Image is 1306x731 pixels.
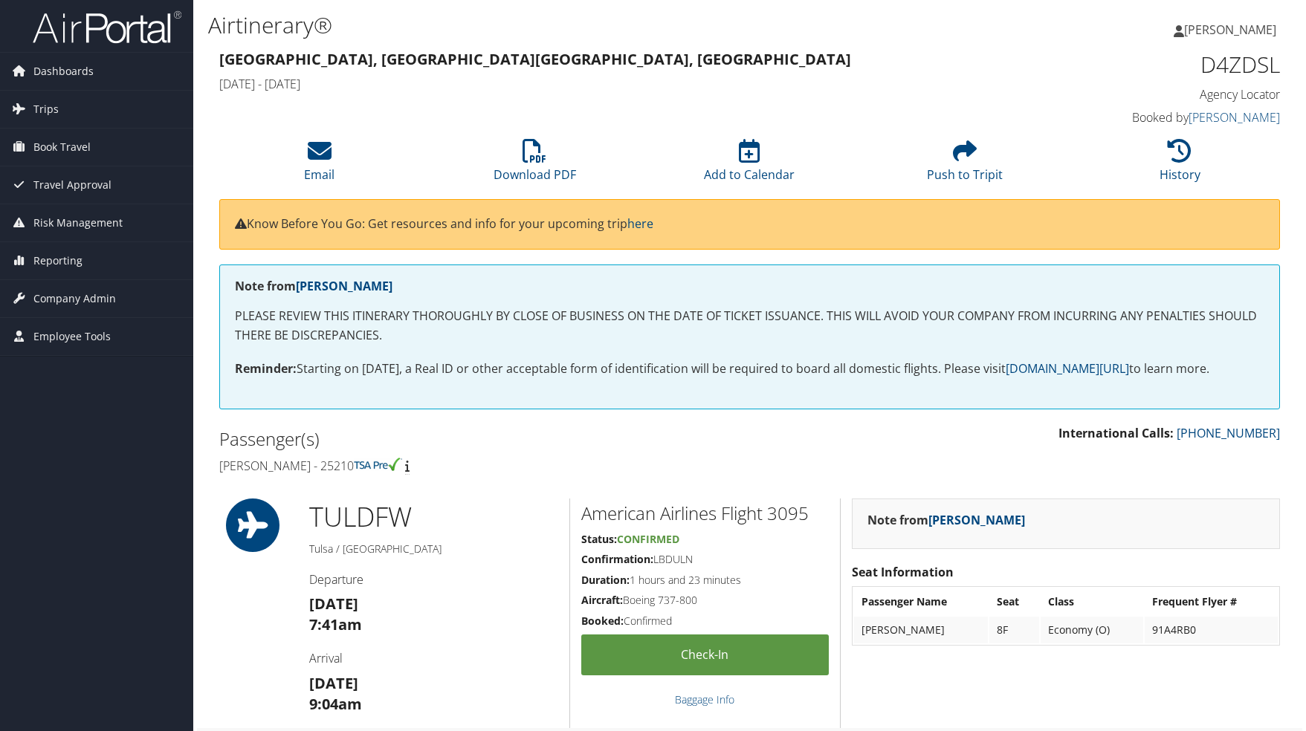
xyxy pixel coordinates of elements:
a: [PERSON_NAME] [928,512,1025,528]
span: Employee Tools [33,318,111,355]
a: [PERSON_NAME] [1174,7,1291,52]
a: [PERSON_NAME] [296,278,392,294]
strong: Duration: [581,573,630,587]
strong: Aircraft: [581,593,623,607]
strong: Confirmation: [581,552,653,566]
span: Company Admin [33,280,116,317]
td: [PERSON_NAME] [854,617,988,643]
h5: 1 hours and 23 minutes [581,573,829,588]
span: Trips [33,91,59,128]
strong: Note from [235,278,392,294]
td: 8F [989,617,1039,643]
strong: Booked: [581,614,624,628]
a: History [1160,147,1200,183]
span: Risk Management [33,204,123,241]
h5: Tulsa / [GEOGRAPHIC_DATA] [309,542,557,556]
h5: Confirmed [581,614,829,628]
a: Add to Calendar [704,147,795,183]
strong: 9:04am [309,694,362,714]
a: Email [304,147,334,183]
a: Push to Tripit [927,147,1003,183]
h5: Boeing 737-800 [581,593,829,608]
p: Starting on [DATE], a Real ID or other acceptable form of identification will be required to boar... [235,360,1264,379]
strong: [DATE] [309,594,358,614]
th: Class [1041,588,1143,615]
h1: Airtinerary® [208,10,930,41]
a: [DOMAIN_NAME][URL] [1006,360,1129,377]
p: PLEASE REVIEW THIS ITINERARY THOROUGHLY BY CLOSE OF BUSINESS ON THE DATE OF TICKET ISSUANCE. THIS... [235,307,1264,345]
a: Check-in [581,634,829,675]
h2: Passenger(s) [219,426,739,452]
img: tsa-precheck.png [354,458,402,471]
strong: Note from [867,512,1025,528]
strong: Seat Information [852,564,954,580]
h1: TUL DFW [309,498,557,536]
span: Book Travel [33,129,91,166]
td: 91A4RB0 [1145,617,1278,643]
th: Seat [989,588,1039,615]
h4: Arrival [309,650,557,666]
strong: Reminder: [235,360,297,377]
a: Download PDF [494,147,576,183]
span: Confirmed [617,532,679,546]
h4: Departure [309,571,557,588]
th: Passenger Name [854,588,988,615]
strong: [DATE] [309,673,358,693]
span: Travel Approval [33,166,111,204]
a: [PHONE_NUMBER] [1177,425,1280,441]
a: here [627,215,653,232]
span: Dashboards [33,53,94,90]
span: [PERSON_NAME] [1184,22,1276,38]
p: Know Before You Go: Get resources and info for your upcoming trip [235,215,1264,234]
h1: D4ZDSL [1032,49,1280,80]
img: airportal-logo.png [33,10,181,45]
td: Economy (O) [1041,617,1143,643]
h4: Agency Locator [1032,86,1280,103]
strong: [GEOGRAPHIC_DATA], [GEOGRAPHIC_DATA] [GEOGRAPHIC_DATA], [GEOGRAPHIC_DATA] [219,49,851,69]
h4: [PERSON_NAME] - 25210 [219,458,739,474]
strong: Status: [581,532,617,546]
strong: International Calls: [1058,425,1174,441]
span: Reporting [33,242,83,279]
a: [PERSON_NAME] [1189,109,1280,126]
a: Baggage Info [675,692,734,706]
h5: LBDULN [581,552,829,567]
h4: [DATE] - [DATE] [219,76,1009,92]
th: Frequent Flyer # [1145,588,1278,615]
h2: American Airlines Flight 3095 [581,501,829,526]
h4: Booked by [1032,109,1280,126]
strong: 7:41am [309,614,362,634]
